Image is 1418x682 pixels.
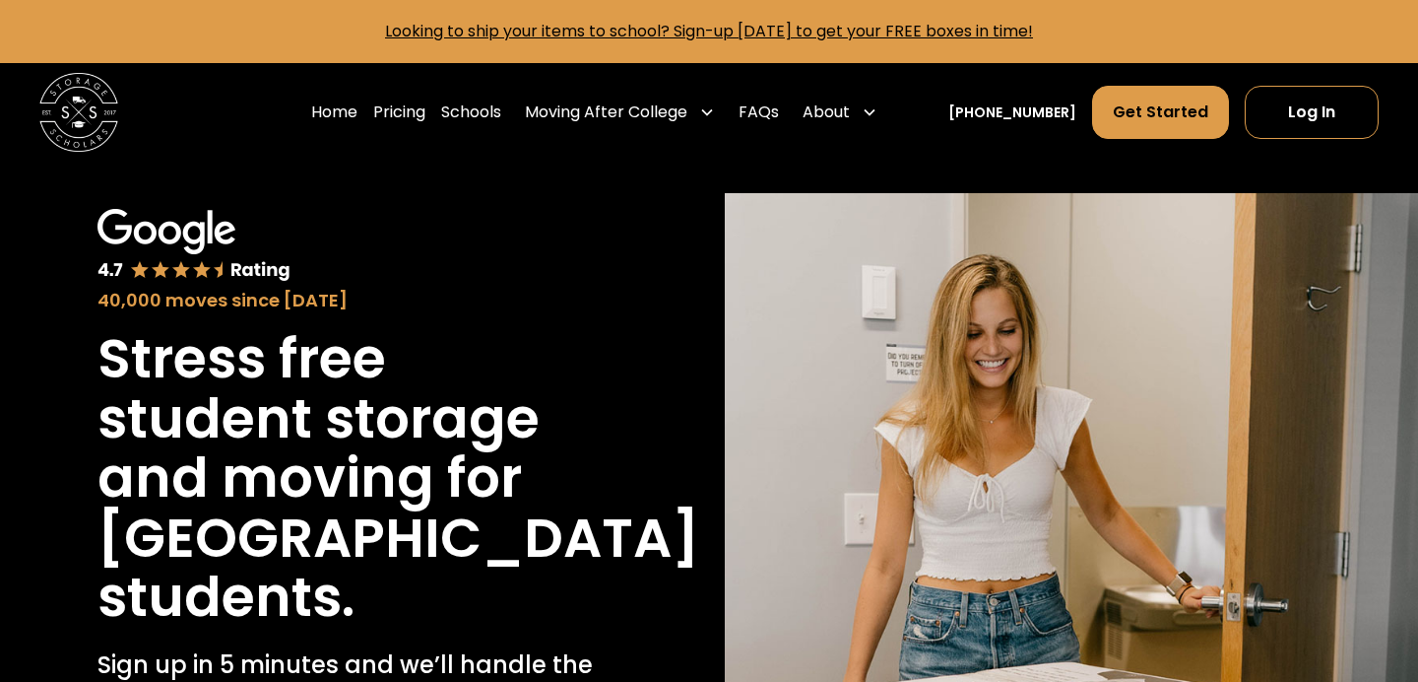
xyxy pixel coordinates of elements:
[97,287,597,313] div: 40,000 moves since [DATE]
[948,102,1076,123] a: [PHONE_NUMBER]
[39,73,118,152] img: Storage Scholars main logo
[1245,86,1379,139] a: Log In
[739,85,779,140] a: FAQs
[311,85,357,140] a: Home
[525,101,687,124] div: Moving After College
[97,209,290,283] img: Google 4.7 star rating
[97,329,597,509] h1: Stress free student storage and moving for
[1092,86,1229,139] a: Get Started
[441,85,501,140] a: Schools
[803,101,850,124] div: About
[97,509,699,569] h1: [GEOGRAPHIC_DATA]
[795,85,885,140] div: About
[517,85,723,140] div: Moving After College
[385,20,1033,42] a: Looking to ship your items to school? Sign-up [DATE] to get your FREE boxes in time!
[373,85,425,140] a: Pricing
[97,568,354,628] h1: students.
